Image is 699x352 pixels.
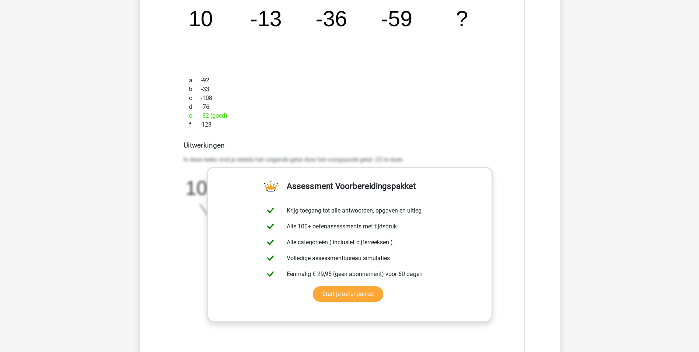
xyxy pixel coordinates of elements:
[188,7,213,31] tspan: 10
[184,94,516,103] div: -108
[184,103,516,111] div: -76
[184,85,516,94] div: -33
[189,111,201,120] span: e
[189,76,201,85] span: a
[189,94,201,103] span: c
[189,103,201,111] span: d
[315,7,347,31] tspan: -36
[313,286,383,302] a: Start je oefenpakket
[250,7,282,31] tspan: -13
[184,155,516,164] p: In deze reeks vind je steeds het volgende getal door het voorgaande getal -23 te doen.
[381,7,412,31] tspan: -59
[184,120,516,129] div: -128
[456,7,468,31] tspan: ?
[185,177,207,199] tspan: 10
[189,120,200,129] span: f
[184,76,516,85] div: -92
[189,85,201,94] span: b
[184,141,516,149] h4: Uitwerkingen
[184,111,516,120] div: -82 (goed)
